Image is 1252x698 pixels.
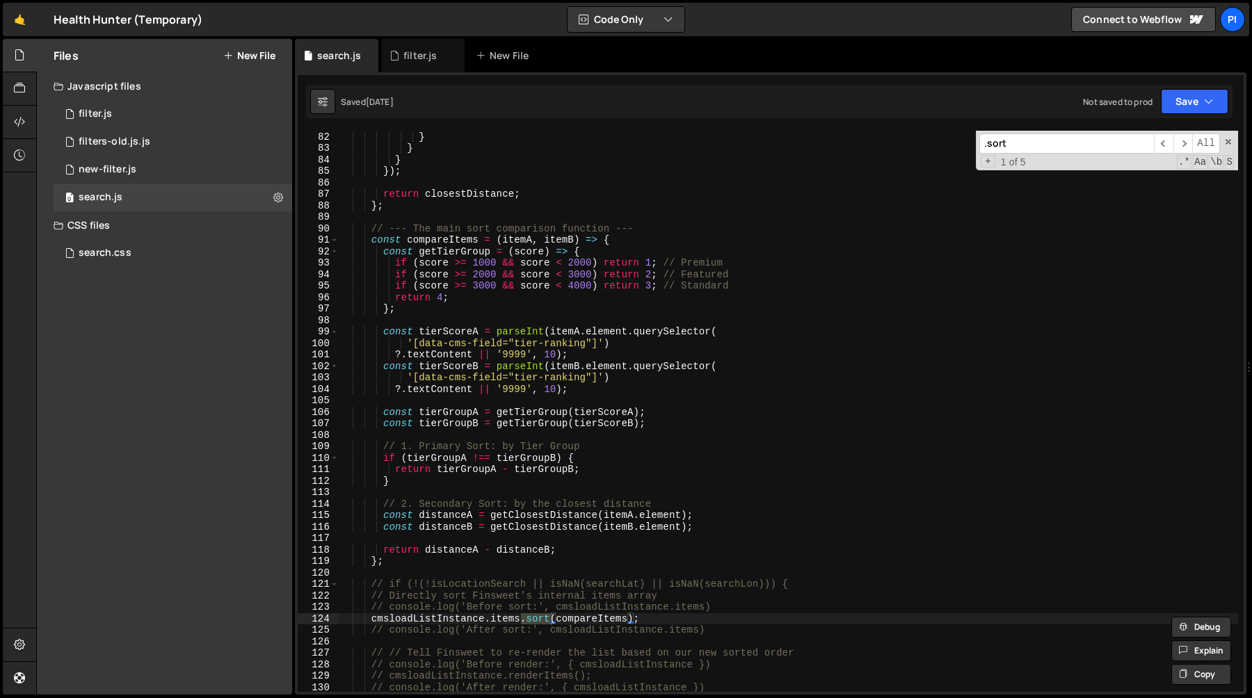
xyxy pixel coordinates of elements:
div: 16494/45764.js [54,128,292,156]
div: 111 [298,464,339,476]
button: Save [1161,89,1228,114]
div: 106 [298,407,339,419]
div: 16494/45041.js [54,184,292,211]
div: 82 [298,131,339,143]
div: 102 [298,361,339,373]
div: 89 [298,211,339,223]
div: 87 [298,188,339,200]
div: 94 [298,269,339,281]
div: 110 [298,453,339,464]
div: 125 [298,624,339,636]
div: 115 [298,510,339,521]
div: 91 [298,234,339,246]
div: 86 [298,177,339,189]
a: 🤙 [3,3,37,36]
div: 83 [298,143,339,154]
div: [DATE] [366,96,394,108]
div: 129 [298,670,339,682]
div: 130 [298,682,339,694]
div: 117 [298,533,339,544]
div: new-filter.js [79,163,136,176]
div: 112 [298,476,339,487]
div: filter.js [403,49,437,63]
span: RegExp Search [1177,155,1191,169]
span: Search In Selection [1225,155,1234,169]
div: 98 [298,315,339,327]
div: filter.js [79,108,112,120]
div: 113 [298,487,339,498]
span: ​ [1173,133,1193,154]
div: search.js [317,49,361,63]
button: New File [223,50,275,61]
h2: Files [54,48,79,63]
div: 95 [298,280,339,292]
span: CaseSensitive Search [1193,155,1207,169]
div: 90 [298,223,339,235]
div: 88 [298,200,339,212]
div: 109 [298,441,339,453]
div: 100 [298,338,339,350]
a: Pi [1220,7,1245,32]
button: Debug [1171,617,1231,638]
button: Code Only [568,7,684,32]
div: 96 [298,292,339,304]
div: Saved [341,96,394,108]
span: 0 [65,193,74,204]
div: New File [476,49,534,63]
div: 16494/46184.js [54,156,292,184]
a: Connect to Webflow [1071,7,1216,32]
div: 97 [298,303,339,315]
div: 114 [298,498,339,510]
div: 104 [298,384,339,396]
div: CSS files [37,211,292,239]
div: 93 [298,257,339,269]
div: 99 [298,326,339,338]
div: filters-old.js.js [79,136,150,148]
div: 124 [298,613,339,625]
div: 127 [298,647,339,659]
span: ​ [1154,133,1173,154]
div: 103 [298,372,339,384]
div: 119 [298,555,339,567]
button: Copy [1171,664,1231,685]
div: 16494/44708.js [54,100,292,128]
div: Not saved to prod [1083,96,1153,108]
div: Javascript files [37,72,292,100]
span: Alt-Enter [1192,133,1220,154]
div: 108 [298,430,339,441]
button: Explain [1171,640,1231,661]
div: 122 [298,590,339,602]
div: 120 [298,567,339,579]
div: 101 [298,349,339,361]
div: 118 [298,544,339,556]
div: search.css [79,247,131,259]
div: 107 [298,418,339,430]
div: Health Hunter (Temporary) [54,11,202,28]
div: 16494/45743.css [54,239,292,267]
div: search.js [79,191,122,204]
div: 121 [298,578,339,590]
div: 128 [298,659,339,671]
div: 92 [298,246,339,258]
span: Toggle Replace mode [981,155,995,168]
div: 123 [298,601,339,613]
div: 116 [298,521,339,533]
div: 84 [298,154,339,166]
div: 126 [298,636,339,648]
div: 85 [298,165,339,177]
input: Search for [979,133,1154,154]
div: 105 [298,395,339,407]
span: 1 of 5 [995,156,1032,168]
span: Whole Word Search [1209,155,1223,169]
